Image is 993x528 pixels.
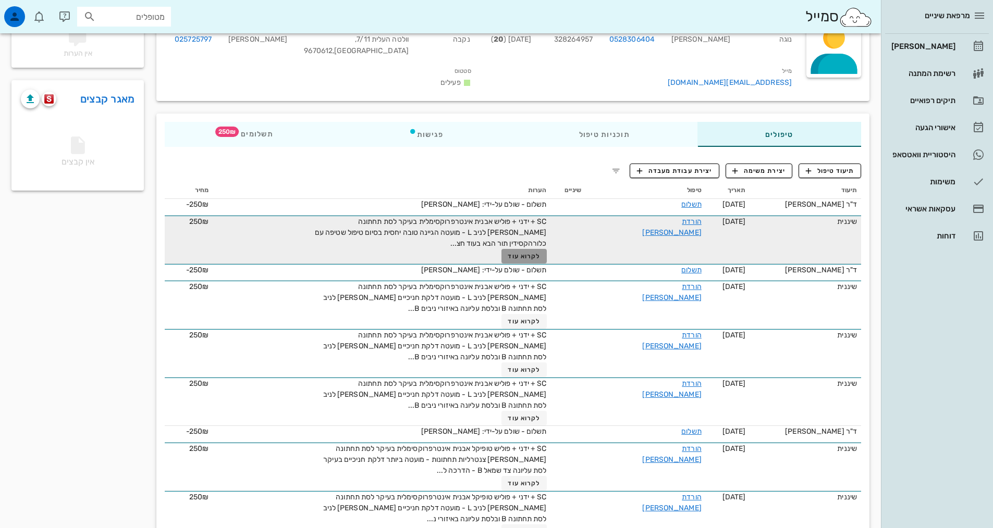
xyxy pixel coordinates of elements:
[417,20,479,63] div: נקבה
[228,34,287,45] div: [PERSON_NAME]
[333,46,334,55] span: ,
[333,46,409,55] span: [GEOGRAPHIC_DATA]
[885,169,989,194] a: משימות
[839,7,873,28] img: SmileCloud logo
[722,217,746,226] span: [DATE]
[722,444,746,453] span: [DATE]
[663,20,739,63] div: [PERSON_NAME]
[491,35,531,44] span: [DATE] ( )
[889,205,955,213] div: עסקאות אשראי
[508,414,540,422] span: לקרוא עוד
[697,122,861,147] div: טיפולים
[889,69,955,78] div: רשימת המתנה
[925,11,970,20] span: מרפאת שיניים
[885,115,989,140] a: אישורי הגעה
[175,34,212,45] a: 025725797
[323,282,547,313] span: SC + ידני + פוליש אבנית אינטרפרוקסימלית בעיקר לסת תחתונה [PERSON_NAME] לניב L - מועטה דלקת חניכיי...
[885,196,989,221] a: עסקאות אשראי
[681,266,702,274] a: תשלום
[889,96,955,105] div: תיקים רפואיים
[722,200,746,209] span: [DATE]
[630,164,719,178] button: יצירת עבודת מעבדה
[732,166,786,175] span: יצירת משימה
[754,330,857,341] div: שיננית
[885,34,989,59] a: [PERSON_NAME]
[355,35,409,44] span: וולטה העלית 7/11
[440,78,461,87] span: פעילים
[64,49,92,58] span: אין הערות
[232,131,273,138] span: תשלומים
[189,379,209,388] span: 250₪
[323,444,546,475] span: SC + ידני + פוליש טופיקל אבנית אינטרפרוקסימלית בעיקר לסת תחתונה [PERSON_NAME] צנטרליות תחתונות - ...
[681,200,702,209] a: תשלום
[421,266,546,274] span: תשלום - שולם על-ידי: [PERSON_NAME]
[585,182,706,199] th: טיפול
[508,480,540,487] span: לקרוא עוד
[304,46,333,55] span: 9670612
[754,426,857,437] div: ד"ר [PERSON_NAME]
[754,216,857,227] div: שיננית
[889,178,955,186] div: משימות
[501,249,547,263] button: לקרוא עוד
[681,427,702,436] a: תשלום
[421,200,546,209] span: תשלום - שולם על-ידי: [PERSON_NAME]
[186,266,209,274] span: ‎-250₪
[44,94,54,104] img: scanora logo
[722,266,746,274] span: [DATE]
[889,232,955,240] div: דוחות
[355,35,357,44] span: ,
[754,378,857,389] div: שיננית
[189,282,209,291] span: 250₪
[62,140,94,167] span: אין קבצים
[885,61,989,86] a: רשימת המתנה
[213,182,550,199] th: הערות
[885,88,989,113] a: תיקים רפואיים
[722,331,746,340] span: [DATE]
[739,20,800,63] div: נוגה
[642,331,701,350] a: הורדת [PERSON_NAME]
[782,68,792,74] small: מייל
[508,253,540,260] span: לקרוא עוד
[455,68,471,74] small: סטטוס
[165,182,213,199] th: מחיר
[323,493,547,523] span: SC + ידני + פוליש טופיקל אבנית אינטרפרוקסימלית בעיקר לסת תחתונה [PERSON_NAME] לניב L - מועטה דלקת...
[799,164,861,178] button: תיעוד טיפול
[722,427,746,436] span: [DATE]
[323,379,547,410] span: SC + ידני + פוליש אבנית אינטרפרוקסימלית בעיקר לסת תחתונה [PERSON_NAME] לניב L - מועטה דלקת חניכיי...
[501,314,547,329] button: לקרוא עוד
[186,427,209,436] span: ‎-250₪
[750,182,861,199] th: תיעוד
[642,282,701,302] a: הורדת [PERSON_NAME]
[189,444,209,453] span: 250₪
[315,217,547,248] span: SC + ידני + פוליש אבנית אינטרפרוקסימלית בעיקר לסת תחתונה [PERSON_NAME] לניב L - מועטה הגיינה טובה...
[754,492,857,502] div: שיננית
[508,318,540,325] span: לקרוא עוד
[189,331,209,340] span: 250₪
[642,379,701,399] a: הורדת [PERSON_NAME]
[754,199,857,210] div: ד"ר [PERSON_NAME]
[642,217,701,237] a: הורדת [PERSON_NAME]
[885,223,989,248] a: דוחות
[501,362,547,377] button: לקרוא עוד
[805,6,873,28] div: סמייל
[889,123,955,132] div: אישורי הגעה
[551,182,585,199] th: שיניים
[609,34,655,45] a: 0528306404
[511,122,697,147] div: תוכניות טיפול
[554,35,593,44] span: 328264957
[726,164,793,178] button: יצירת משימה
[31,8,37,15] span: תג
[722,379,746,388] span: [DATE]
[508,366,540,373] span: לקרוא עוד
[642,444,701,464] a: הורדת [PERSON_NAME]
[706,182,750,199] th: תאריך
[889,42,955,51] div: [PERSON_NAME]
[501,411,547,425] button: לקרוא עוד
[642,493,701,512] a: הורדת [PERSON_NAME]
[189,217,209,226] span: 250₪
[722,493,746,501] span: [DATE]
[323,331,547,361] span: SC + ידני + פוליש אבנית אינטרפרוקסימלית בעיקר לסת תחתונה [PERSON_NAME] לניב L - מועטה דלקת חניכיי...
[889,150,955,159] div: היסטוריית וואטסאפ
[186,200,209,209] span: ‎-250₪
[722,282,746,291] span: [DATE]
